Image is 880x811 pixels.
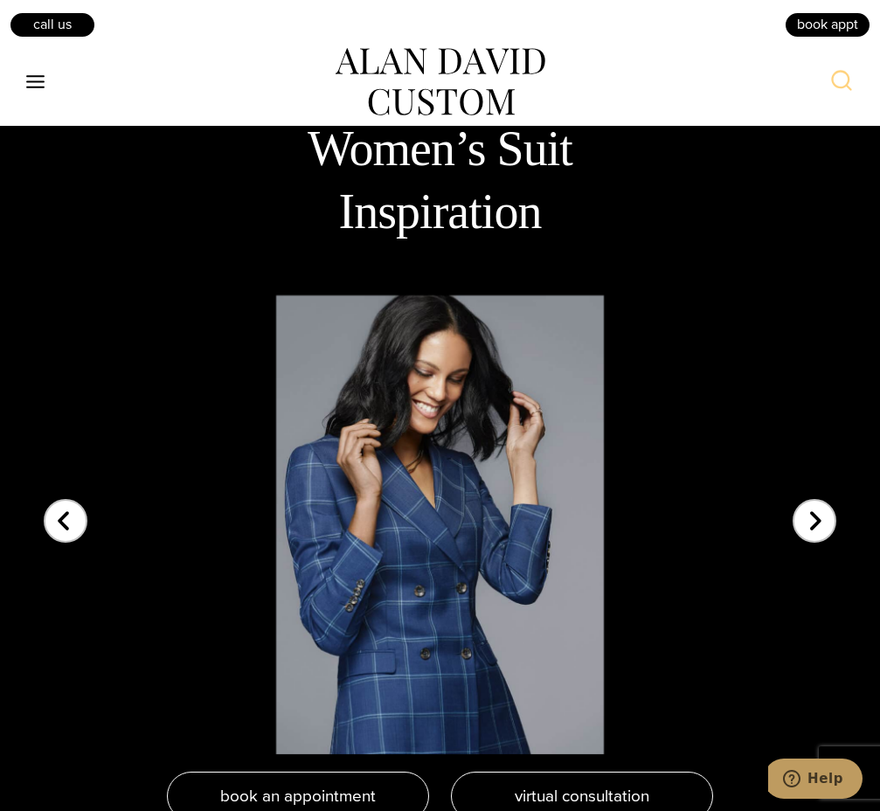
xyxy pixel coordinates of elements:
[218,117,663,243] h2: Women’s Suit Inspiration
[17,66,54,98] button: Open menu
[515,783,649,808] span: virtual consultation
[35,278,845,737] div: 2 / 3
[9,11,96,38] a: Call Us
[821,61,863,103] button: View Search Form
[276,295,605,754] img: Woman in blue windowpane bespoke woman's suit.
[768,759,863,802] iframe: Opens a widget where you can chat to one of our agents
[44,489,87,532] div: Previous slide
[793,489,836,532] div: Next slide
[220,783,376,808] span: book an appointment
[336,48,545,116] img: alan david custom
[784,11,871,38] a: book appt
